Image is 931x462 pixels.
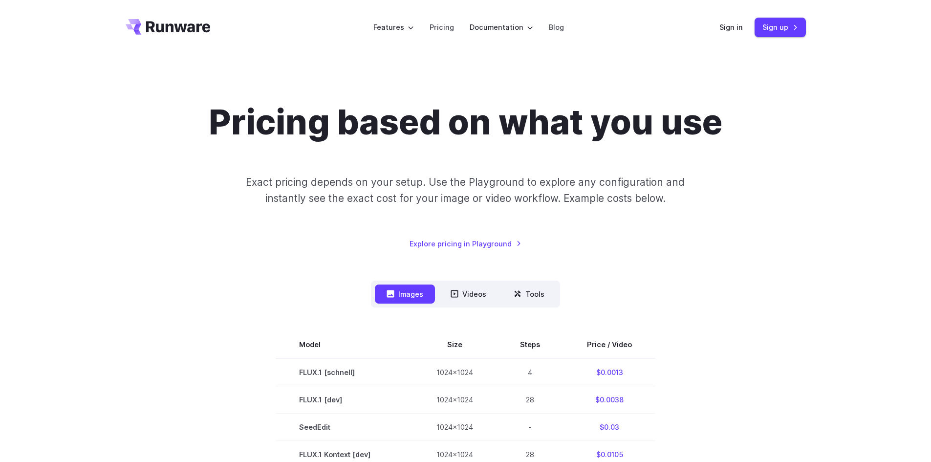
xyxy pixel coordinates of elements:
th: Model [276,331,413,358]
td: $0.0038 [563,386,655,413]
td: - [497,413,563,440]
a: Explore pricing in Playground [410,238,521,249]
a: Sign up [755,18,806,37]
td: 1024x1024 [413,413,497,440]
th: Price / Video [563,331,655,358]
label: Features [373,22,414,33]
button: Videos [439,285,498,304]
td: FLUX.1 [dev] [276,386,413,413]
td: 28 [497,386,563,413]
td: 4 [497,358,563,386]
button: Images [375,285,435,304]
a: Pricing [430,22,454,33]
button: Tools [502,285,556,304]
th: Size [413,331,497,358]
th: Steps [497,331,563,358]
a: Blog [549,22,564,33]
h1: Pricing based on what you use [209,102,722,143]
td: SeedEdit [276,413,413,440]
a: Sign in [719,22,743,33]
td: $0.03 [563,413,655,440]
label: Documentation [470,22,533,33]
td: 1024x1024 [413,386,497,413]
td: FLUX.1 [schnell] [276,358,413,386]
td: 1024x1024 [413,358,497,386]
td: $0.0013 [563,358,655,386]
p: Exact pricing depends on your setup. Use the Playground to explore any configuration and instantl... [227,174,703,207]
a: Go to / [126,19,211,35]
